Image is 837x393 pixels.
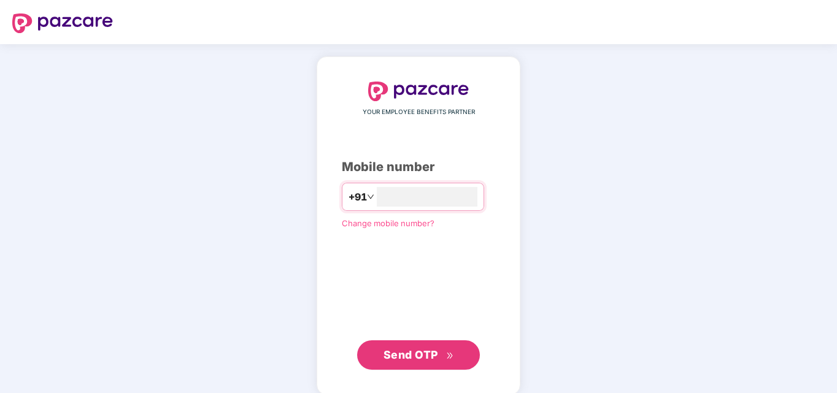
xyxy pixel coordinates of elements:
[367,193,374,200] span: down
[349,189,367,205] span: +91
[384,348,438,361] span: Send OTP
[368,82,469,101] img: logo
[363,107,475,117] span: YOUR EMPLOYEE BENEFITS PARTNER
[446,352,454,360] span: double-right
[12,13,113,33] img: logo
[342,218,434,228] a: Change mobile number?
[357,340,480,370] button: Send OTPdouble-right
[342,158,495,177] div: Mobile number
